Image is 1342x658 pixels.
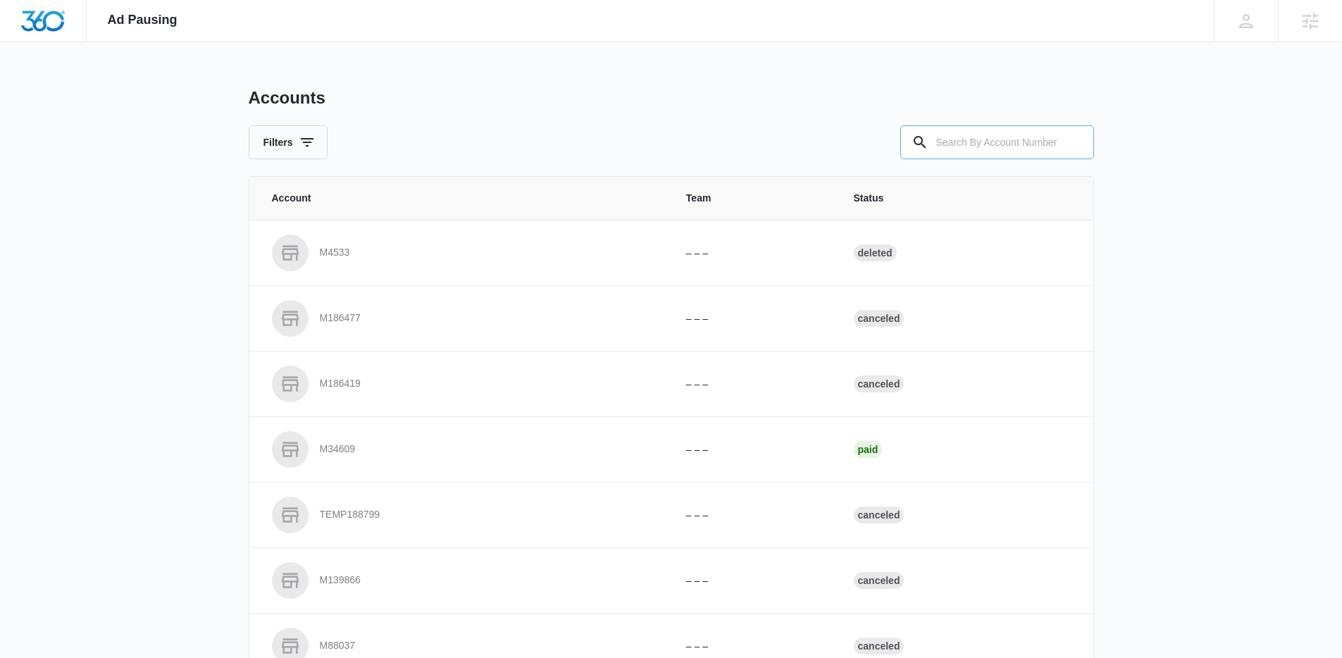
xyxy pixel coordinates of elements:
div: v 4.0.25 [39,23,69,34]
img: tab_keywords_by_traffic_grey.svg [140,82,151,93]
span: Team [686,191,820,206]
p: M186419 [320,377,361,391]
p: – – – [686,311,820,326]
span: Ad Pausing [108,13,178,27]
div: Domain Overview [54,83,126,92]
div: Canceled [854,638,905,654]
div: Canceled [854,310,905,327]
div: Canceled [854,375,905,392]
p: – – – [686,246,820,261]
a: M4533 [272,235,652,271]
input: Search By Account Number [900,125,1094,159]
p: – – – [686,508,820,523]
p: – – – [686,573,820,588]
div: Keywords by Traffic [156,83,237,92]
a: M186477 [272,300,652,337]
a: M139866 [272,562,652,599]
span: Status [854,191,1071,206]
img: logo_orange.svg [23,23,34,34]
p: M4533 [320,246,350,260]
a: M186419 [272,366,652,402]
button: Filters [249,125,328,159]
span: Account [272,191,652,206]
p: – – – [686,442,820,457]
img: tab_domain_overview_orange.svg [38,82,49,93]
a: M34609 [272,431,652,468]
a: TEMP188799 [272,497,652,533]
h1: Accounts [249,87,325,108]
p: TEMP188799 [320,508,380,522]
div: Deleted [854,244,897,261]
div: Domain: [DOMAIN_NAME] [37,37,155,48]
p: M88037 [320,639,356,653]
div: Paid [854,441,883,458]
p: – – – [686,377,820,392]
img: website_grey.svg [23,37,34,48]
p: M186477 [320,311,361,325]
p: M139866 [320,573,361,588]
div: Canceled [854,572,905,589]
p: M34609 [320,442,356,457]
div: Canceled [854,507,905,523]
p: – – – [686,639,820,654]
